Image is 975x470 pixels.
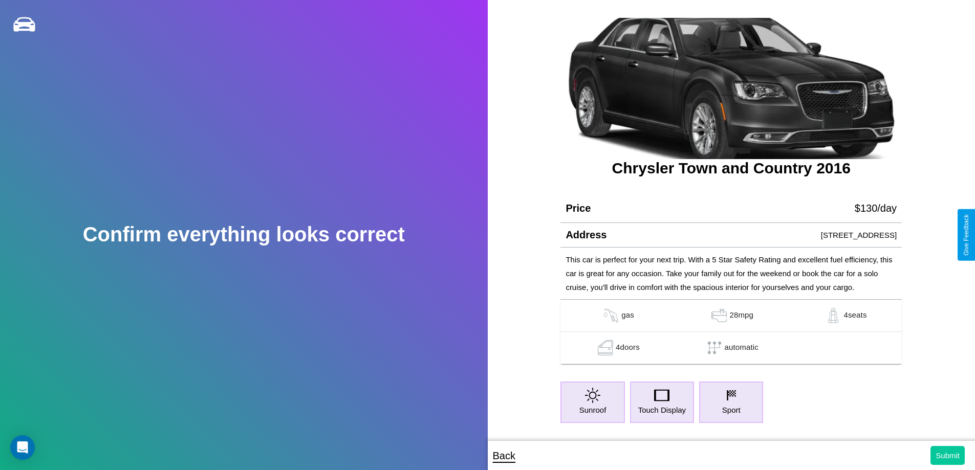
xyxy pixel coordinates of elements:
[821,228,897,242] p: [STREET_ADDRESS]
[855,199,897,217] p: $ 130 /day
[722,403,741,417] p: Sport
[823,308,843,323] img: gas
[963,214,970,256] div: Give Feedback
[10,435,35,460] div: Open Intercom Messenger
[83,223,405,246] h2: Confirm everything looks correct
[843,308,866,323] p: 4 seats
[493,446,515,465] p: Back
[930,446,965,465] button: Submit
[601,308,621,323] img: gas
[579,403,606,417] p: Sunroof
[709,308,729,323] img: gas
[560,300,902,364] table: simple table
[566,253,897,294] p: This car is perfect for your next trip. With a 5 Star Safety Rating and excellent fuel efficiency...
[638,403,686,417] p: Touch Display
[616,340,640,355] p: 4 doors
[566,229,606,241] h4: Address
[725,340,759,355] p: automatic
[560,160,902,177] h3: Chrysler Town and Country 2016
[729,308,753,323] p: 28 mpg
[595,340,616,355] img: gas
[566,203,591,214] h4: Price
[621,308,634,323] p: gas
